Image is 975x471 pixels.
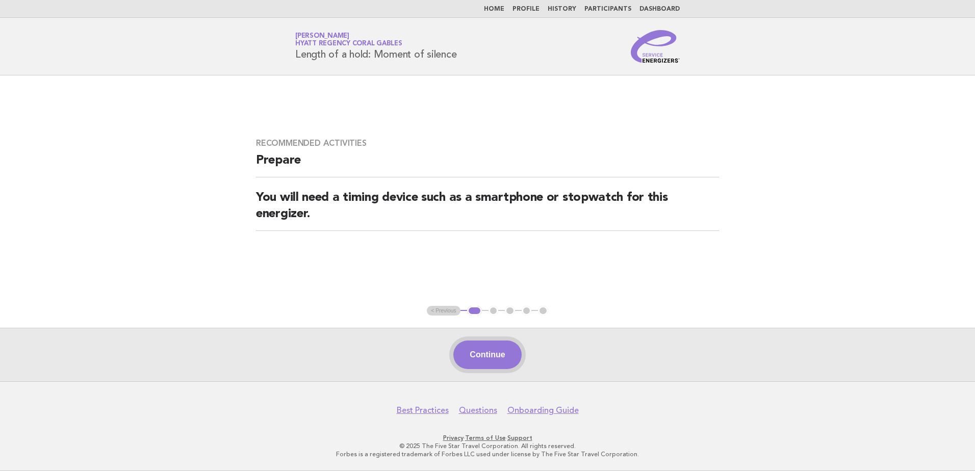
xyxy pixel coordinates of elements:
[453,341,521,369] button: Continue
[465,434,506,441] a: Terms of Use
[631,30,680,63] img: Service Energizers
[175,450,800,458] p: Forbes is a registered trademark of Forbes LLC used under license by The Five Star Travel Corpora...
[295,41,402,47] span: Hyatt Regency Coral Gables
[459,405,497,415] a: Questions
[467,306,482,316] button: 1
[443,434,464,441] a: Privacy
[507,434,532,441] a: Support
[256,152,719,177] h2: Prepare
[256,190,719,231] h2: You will need a timing device such as a smartphone or stopwatch for this energizer.
[484,6,504,12] a: Home
[295,33,402,47] a: [PERSON_NAME]Hyatt Regency Coral Gables
[295,33,456,60] h1: Length of a hold: Moment of silence
[397,405,449,415] a: Best Practices
[175,434,800,442] p: · ·
[507,405,579,415] a: Onboarding Guide
[512,6,540,12] a: Profile
[548,6,576,12] a: History
[584,6,631,12] a: Participants
[639,6,680,12] a: Dashboard
[175,442,800,450] p: © 2025 The Five Star Travel Corporation. All rights reserved.
[256,138,719,148] h3: Recommended activities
